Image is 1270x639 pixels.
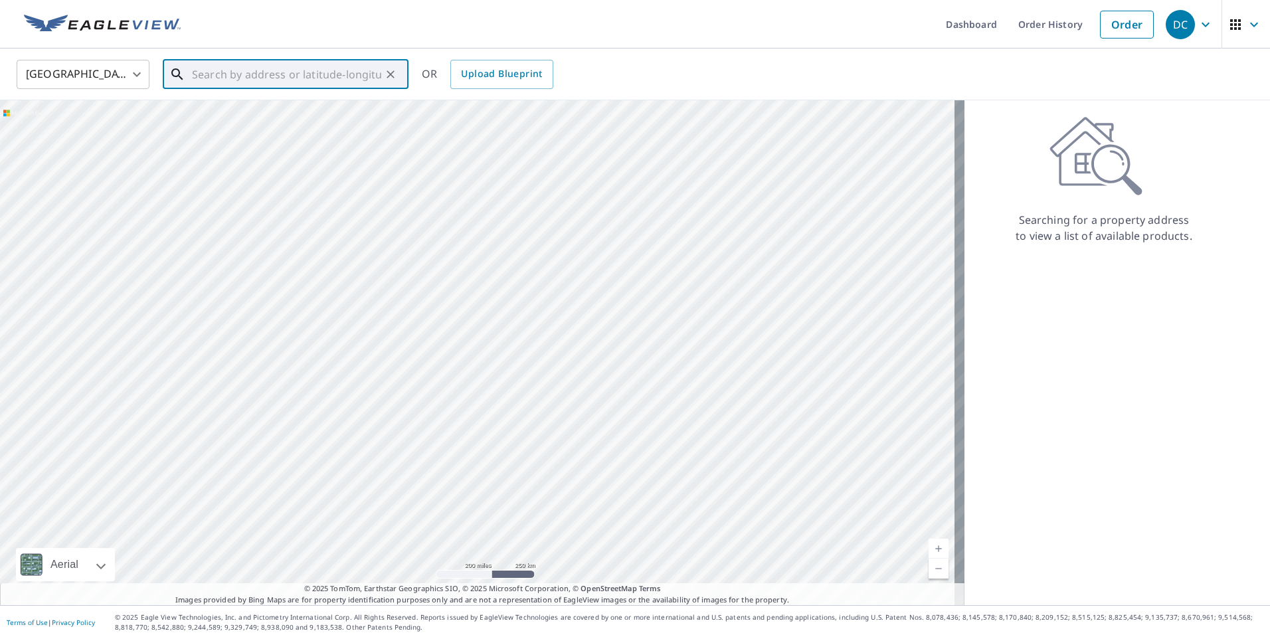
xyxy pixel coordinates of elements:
[450,60,553,89] a: Upload Blueprint
[929,539,949,559] a: Current Level 5, Zoom In
[52,618,95,627] a: Privacy Policy
[929,559,949,579] a: Current Level 5, Zoom Out
[581,583,636,593] a: OpenStreetMap
[1015,212,1193,244] p: Searching for a property address to view a list of available products.
[24,15,181,35] img: EV Logo
[304,583,661,594] span: © 2025 TomTom, Earthstar Geographics SIO, © 2025 Microsoft Corporation, ©
[192,56,381,93] input: Search by address or latitude-longitude
[17,56,149,93] div: [GEOGRAPHIC_DATA]
[461,66,542,82] span: Upload Blueprint
[422,60,553,89] div: OR
[1100,11,1154,39] a: Order
[381,65,400,84] button: Clear
[7,618,48,627] a: Terms of Use
[46,548,82,581] div: Aerial
[1166,10,1195,39] div: DC
[7,618,95,626] p: |
[16,548,115,581] div: Aerial
[639,583,661,593] a: Terms
[115,612,1263,632] p: © 2025 Eagle View Technologies, Inc. and Pictometry International Corp. All Rights Reserved. Repo...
